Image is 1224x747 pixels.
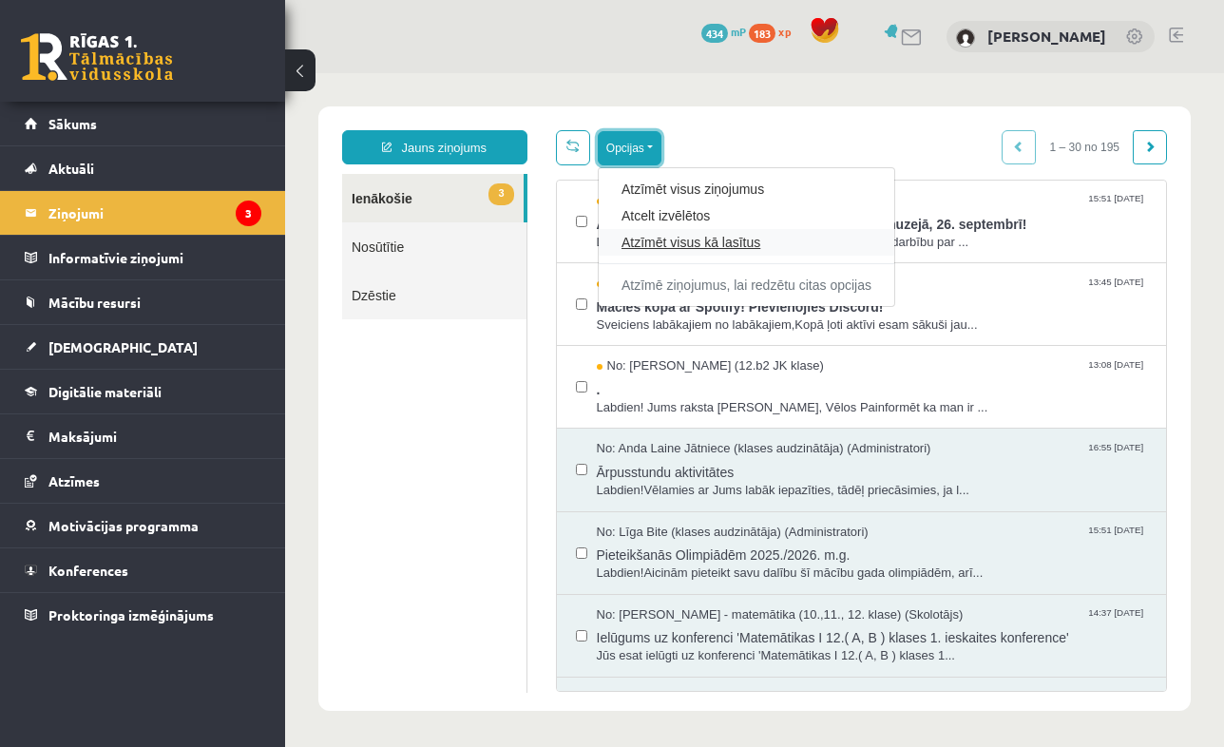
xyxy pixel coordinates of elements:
[312,533,863,592] a: No: [PERSON_NAME] - matemātika (10.,11., 12. klase) (Skolotājs) 14:37 [DATE] Ielūgums uz konferen...
[312,220,863,243] span: Mācies kopā ar Spotify! Pievienojies Discord!
[803,284,862,298] span: 13:08 [DATE]
[57,57,242,91] a: Jauns ziņojums
[803,201,862,216] span: 13:45 [DATE]
[312,491,863,509] span: Labdien!Aicinām pieteikt savu dalību šī mācību gada olimpiādēm, arī...
[336,202,586,221] a: Atzīmē ziņojumus, lai redzētu citas opcijas
[48,414,261,458] legend: Maksājumi
[25,593,261,637] a: Proktoringa izmēģinājums
[312,119,518,137] span: No: R1TV komanda (Administratori)
[48,562,128,579] span: Konferences
[25,504,261,547] a: Motivācijas programma
[336,106,586,125] a: Atzīmēt visus ziņojumus
[312,161,863,179] span: Labdien! Līdz 22.09 iespēja pieteikties uz klātienes nodarbību par ...
[25,370,261,413] a: Digitālie materiāli
[312,616,667,634] span: No: [PERSON_NAME] - angļu valoda 12.b PDZ klase (Skolotājs)
[749,24,775,43] span: 183
[731,24,746,39] span: mP
[778,24,791,39] span: xp
[48,160,94,177] span: Aktuāli
[57,149,241,198] a: Nosūtītie
[57,198,241,246] a: Dzēstie
[48,236,261,279] legend: Informatīvie ziņojumi
[313,58,376,92] button: Opcijas
[48,606,214,623] span: Proktoringa izmēģinājums
[312,119,863,178] a: No: R1TV komanda (Administratori) 15:51 [DATE] Aicinām uz klātienes nodarbību Latvijas kara muzej...
[312,409,863,427] span: Labdien!Vēlamies ar Jums labāk iepazīties, tādēļ priecāsimies, ja l...
[312,574,863,592] span: Jūs esat ielūgti uz konferenci 'Matemātikas I 12.( A, B ) klases 1...
[236,201,261,226] i: 3
[203,110,228,132] span: 3
[751,57,849,91] span: 1 – 30 no 195
[25,280,261,324] a: Mācību resursi
[48,338,198,355] span: [DEMOGRAPHIC_DATA]
[312,385,863,409] span: Ārpusstundu aktivitātes
[21,33,173,81] a: Rīgas 1. Tālmācības vidusskola
[313,94,610,234] div: Opcijas
[25,414,261,458] a: Maksājumi
[312,284,863,343] a: No: [PERSON_NAME] (12.b2 JK klase) 13:08 [DATE] . Labdien! Jums raksta [PERSON_NAME], Vēlos Painf...
[312,450,583,469] span: No: Līga Bite (klases audzinātāja) (Administratori)
[25,191,261,235] a: Ziņojumi3
[48,115,97,132] span: Sākums
[701,24,728,43] span: 434
[336,133,586,152] a: Atcelt izvēlētos
[312,302,863,326] span: .
[312,550,863,574] span: Ielūgums uz konferenci 'Matemātikas I 12.( A, B ) klases 1. ieskaites konference'
[312,243,863,261] span: Sveiciens labākajiem no labākajiem,Kopā ļoti aktīvi esam sākuši jau...
[48,294,141,311] span: Mācību resursi
[48,383,162,400] span: Digitālie materiāli
[48,472,100,489] span: Atzīmes
[312,468,863,491] span: Pieteikšanās Olimpiādēm 2025./2026. m.g.
[25,548,261,592] a: Konferences
[312,326,863,344] span: Labdien! Jums raksta [PERSON_NAME], Vēlos Painformēt ka man ir ...
[312,284,539,302] span: No: [PERSON_NAME] (12.b2 JK klase)
[312,533,679,551] span: No: [PERSON_NAME] - matemātika (10.,11., 12. klase) (Skolotājs)
[57,101,239,149] a: 3Ienākošie
[803,367,862,381] span: 16:55 [DATE]
[312,137,863,161] span: Aicinām uz klātienes nodarbību Latvijas kara muzejā, 26. septembrī!
[25,325,261,369] a: [DEMOGRAPHIC_DATA]
[25,459,261,503] a: Atzīmes
[312,201,863,260] a: No: [PERSON_NAME] (Administratori) 13:45 [DATE] Mācies kopā ar Spotify! Pievienojies Discord! Sve...
[956,29,975,48] img: Sigita Onufrijeva
[312,367,863,426] a: No: Anda Laine Jātniece (klases audzinātāja) (Administratori) 16:55 [DATE] Ārpusstundu aktivitāte...
[803,533,862,547] span: 14:37 [DATE]
[803,119,862,133] span: 15:51 [DATE]
[312,616,863,675] a: No: [PERSON_NAME] - angļu valoda 12.b PDZ klase (Skolotājs) 14:32 [DATE]
[25,102,261,145] a: Sākums
[336,160,586,179] a: Atzīmēt visus kā lasītus
[25,236,261,279] a: Informatīvie ziņojumi
[803,616,862,630] span: 14:32 [DATE]
[48,191,261,235] legend: Ziņojumi
[312,450,863,509] a: No: Līga Bite (klases audzinātāja) (Administratori) 15:51 [DATE] Pieteikšanās Olimpiādēm 2025./20...
[25,146,261,190] a: Aktuāli
[312,367,646,385] span: No: Anda Laine Jātniece (klases audzinātāja) (Administratori)
[48,517,199,534] span: Motivācijas programma
[701,24,746,39] a: 434 mP
[749,24,800,39] a: 183 xp
[312,201,534,220] span: No: [PERSON_NAME] (Administratori)
[803,450,862,465] span: 15:51 [DATE]
[987,27,1106,46] a: [PERSON_NAME]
